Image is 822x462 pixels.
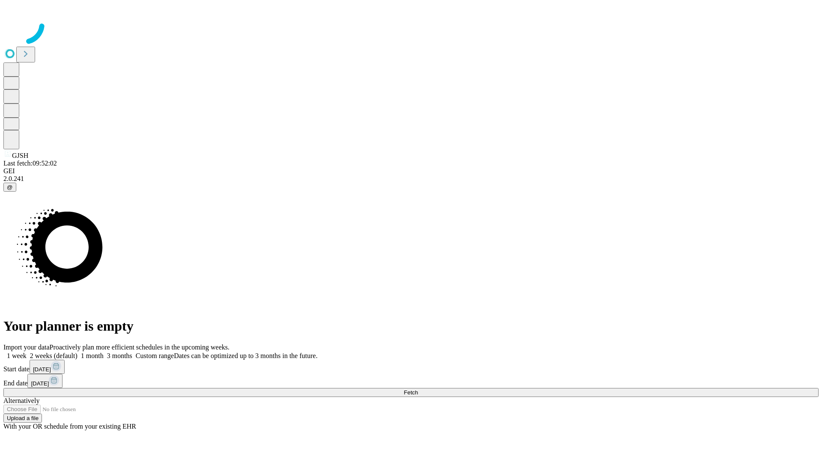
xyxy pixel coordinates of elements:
[7,184,13,190] span: @
[3,388,819,397] button: Fetch
[3,414,42,423] button: Upload a file
[3,344,50,351] span: Import your data
[3,183,16,192] button: @
[30,360,65,374] button: [DATE]
[3,397,39,404] span: Alternatively
[50,344,229,351] span: Proactively plan more efficient schedules in the upcoming weeks.
[31,380,49,387] span: [DATE]
[3,318,819,334] h1: Your planner is empty
[81,352,104,359] span: 1 month
[3,160,57,167] span: Last fetch: 09:52:02
[3,423,136,430] span: With your OR schedule from your existing EHR
[12,152,28,159] span: GJSH
[7,352,27,359] span: 1 week
[107,352,132,359] span: 3 months
[3,374,819,388] div: End date
[404,389,418,396] span: Fetch
[174,352,317,359] span: Dates can be optimized up to 3 months in the future.
[136,352,174,359] span: Custom range
[3,360,819,374] div: Start date
[27,374,63,388] button: [DATE]
[30,352,77,359] span: 2 weeks (default)
[3,175,819,183] div: 2.0.241
[33,366,51,373] span: [DATE]
[3,167,819,175] div: GEI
